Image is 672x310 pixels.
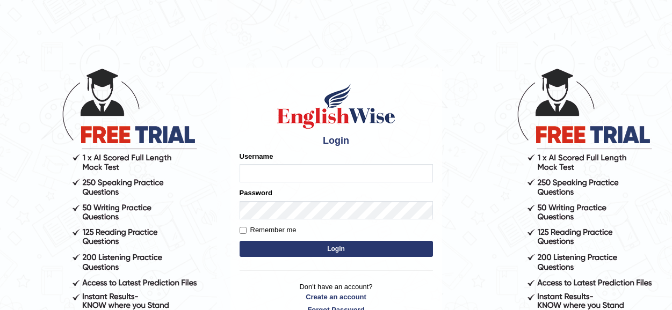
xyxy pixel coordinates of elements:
label: Password [240,188,272,198]
label: Remember me [240,225,297,235]
h4: Login [240,136,433,146]
img: Logo of English Wise sign in for intelligent practice with AI [275,82,398,130]
a: Create an account [240,292,433,302]
button: Login [240,241,433,257]
input: Remember me [240,227,247,234]
label: Username [240,151,273,161]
